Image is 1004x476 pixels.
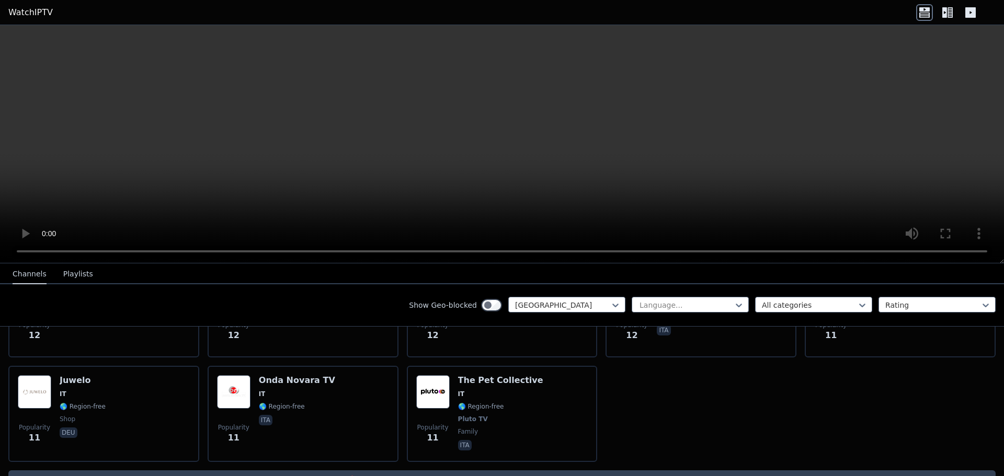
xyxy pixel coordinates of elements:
span: 11 [825,329,837,342]
span: IT [458,390,465,398]
p: ita [657,325,670,335]
p: ita [259,415,272,425]
span: Popularity [417,423,449,432]
h6: Onda Novara TV [259,375,335,386]
p: deu [60,427,77,438]
h6: Juwelo [60,375,106,386]
span: 🌎 Region-free [60,402,106,411]
img: The Pet Collective [416,375,450,409]
span: 11 [228,432,239,444]
span: 12 [228,329,239,342]
span: family [458,427,478,436]
span: 11 [29,432,40,444]
img: Juwelo [18,375,51,409]
span: 🌎 Region-free [458,402,504,411]
img: Onda Novara TV [217,375,250,409]
span: IT [60,390,66,398]
p: ita [458,440,472,450]
span: Popularity [19,423,50,432]
span: IT [259,390,266,398]
span: 12 [29,329,40,342]
button: Channels [13,264,47,284]
span: 12 [427,329,438,342]
span: Popularity [218,423,249,432]
span: Pluto TV [458,415,488,423]
span: shop [60,415,75,423]
label: Show Geo-blocked [409,300,477,310]
a: WatchIPTV [8,6,53,19]
span: 🌎 Region-free [259,402,305,411]
span: 11 [427,432,438,444]
h6: The Pet Collective [458,375,543,386]
span: 12 [626,329,637,342]
button: Playlists [63,264,93,284]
